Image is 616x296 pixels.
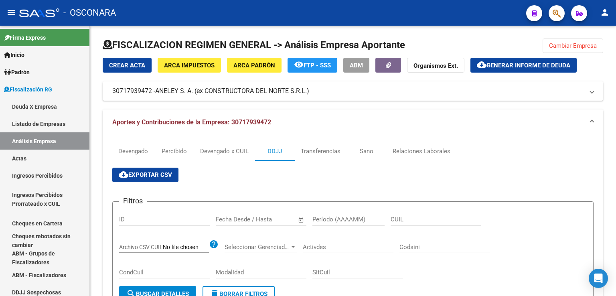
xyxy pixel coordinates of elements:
[200,147,249,156] div: Devengado x CUIL
[470,58,577,73] button: Generar informe de deuda
[4,33,46,42] span: Firma Express
[63,4,116,22] span: - OSCONARA
[486,62,570,69] span: Generar informe de deuda
[413,62,458,69] strong: Organismos Ext.
[119,171,172,178] span: Exportar CSV
[600,8,610,17] mat-icon: person
[103,109,603,135] mat-expansion-panel-header: Aportes y Contribuciones de la Empresa: 30717939472
[164,62,215,69] span: ARCA Impuestos
[112,87,584,95] mat-panel-title: 30717939472 -
[227,58,282,73] button: ARCA Padrón
[549,42,597,49] span: Cambiar Empresa
[103,81,603,101] mat-expansion-panel-header: 30717939472 -ANELEY S. A. (ex CONSTRUCTORA DEL NORTE S.R.L.)
[209,239,219,249] mat-icon: help
[119,195,147,207] h3: Filtros
[162,147,187,156] div: Percibido
[6,8,16,17] mat-icon: menu
[118,147,148,156] div: Devengado
[288,58,337,73] button: FTP - SSS
[216,216,248,223] input: Fecha inicio
[350,62,363,69] span: ABM
[112,168,178,182] button: Exportar CSV
[543,39,603,53] button: Cambiar Empresa
[477,60,486,69] mat-icon: cloud_download
[155,87,309,95] span: ANELEY S. A. (ex CONSTRUCTORA DEL NORTE S.R.L.)
[4,51,24,59] span: Inicio
[163,244,209,251] input: Archivo CSV CUIL
[255,216,294,223] input: Fecha fin
[297,215,306,225] button: Open calendar
[589,269,608,288] div: Open Intercom Messenger
[233,62,275,69] span: ARCA Padrón
[119,170,128,179] mat-icon: cloud_download
[294,60,304,69] mat-icon: remove_red_eye
[267,147,282,156] div: DDJJ
[304,62,331,69] span: FTP - SSS
[301,147,340,156] div: Transferencias
[103,58,152,73] button: Crear Acta
[103,39,405,51] h1: FISCALIZACION REGIMEN GENERAL -> Análisis Empresa Aportante
[360,147,373,156] div: Sano
[158,58,221,73] button: ARCA Impuestos
[343,58,369,73] button: ABM
[4,85,52,94] span: Fiscalización RG
[112,118,271,126] span: Aportes y Contribuciones de la Empresa: 30717939472
[109,62,145,69] span: Crear Acta
[4,68,30,77] span: Padrón
[119,244,163,250] span: Archivo CSV CUIL
[225,243,290,251] span: Seleccionar Gerenciador
[407,58,464,73] button: Organismos Ext.
[393,147,450,156] div: Relaciones Laborales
